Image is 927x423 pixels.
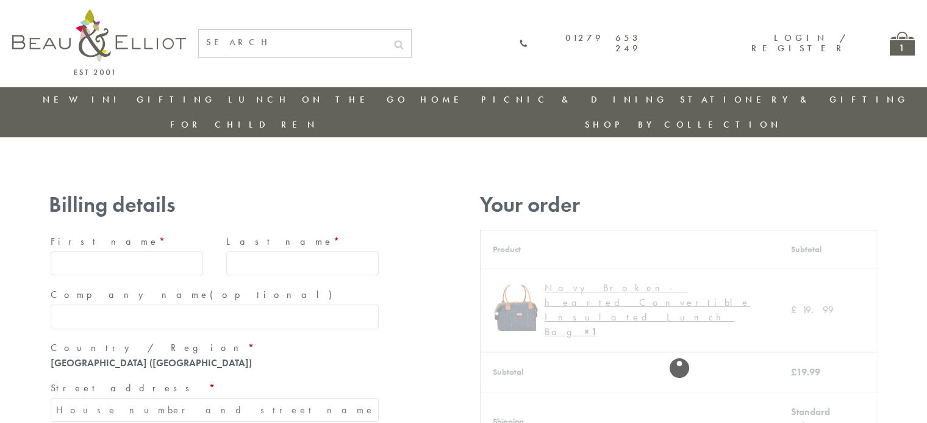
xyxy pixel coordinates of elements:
a: New in! [43,93,124,106]
span: (optional) [210,288,339,301]
a: Picnic & Dining [481,93,668,106]
label: Last name [226,232,379,251]
label: First name [51,232,203,251]
a: 01279 653 249 [519,33,641,54]
input: House number and street name [51,398,379,422]
label: Country / Region [51,338,379,358]
a: Lunch On The Go [228,93,409,106]
strong: [GEOGRAPHIC_DATA] ([GEOGRAPHIC_DATA]) [51,356,252,369]
a: Home [420,93,469,106]
h3: Your order [480,192,878,217]
a: Stationery & Gifting [680,93,909,106]
a: Shop by collection [585,118,782,131]
h3: Billing details [49,192,381,217]
a: For Children [170,118,318,131]
a: Gifting [137,93,216,106]
img: logo [12,9,186,75]
a: 1 [890,32,915,56]
input: SEARCH [199,30,387,55]
label: Company name [51,285,379,305]
label: Street address [51,378,379,398]
a: Login / Register [751,32,847,54]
